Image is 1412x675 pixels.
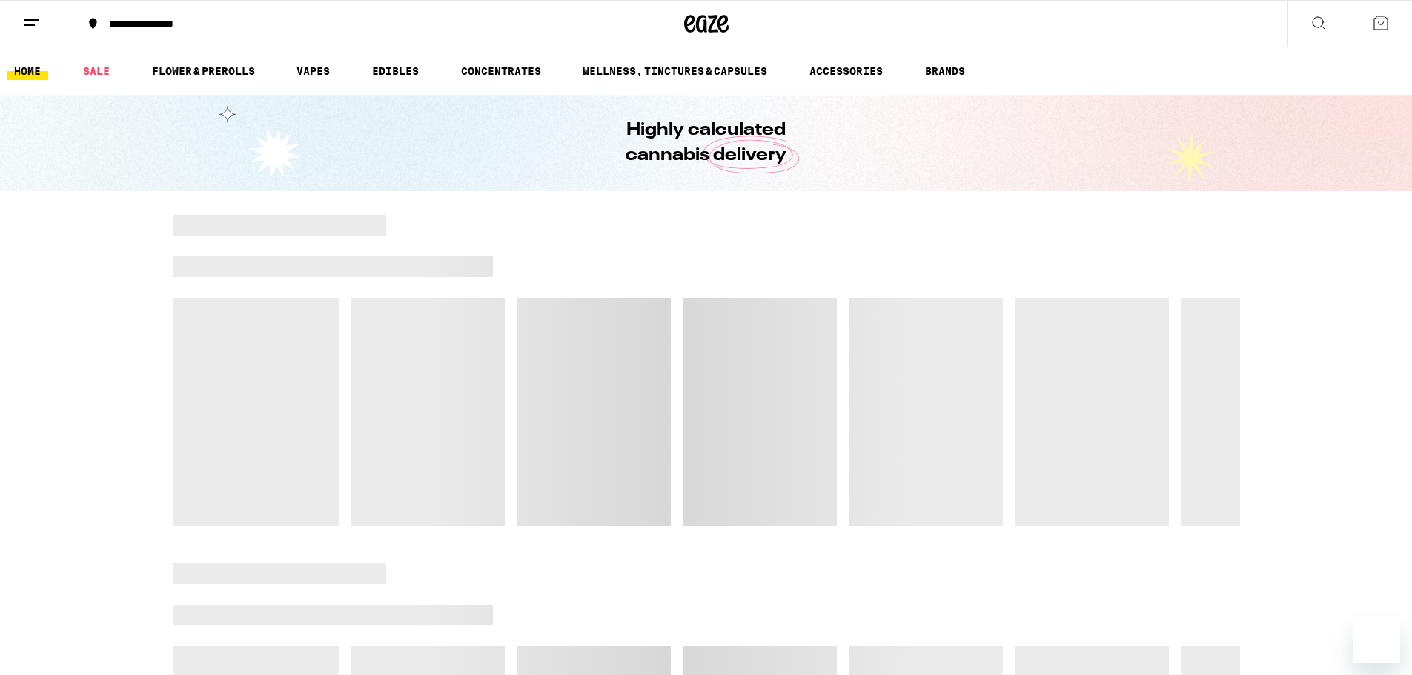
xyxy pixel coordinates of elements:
[1353,616,1400,663] iframe: Button to launch messaging window
[289,62,337,80] a: VAPES
[575,62,775,80] a: WELLNESS, TINCTURES & CAPSULES
[454,62,548,80] a: CONCENTRATES
[76,62,117,80] a: SALE
[802,62,890,80] a: ACCESSORIES
[145,62,262,80] a: FLOWER & PREROLLS
[365,62,426,80] a: EDIBLES
[584,118,829,168] h1: Highly calculated cannabis delivery
[7,62,48,80] a: HOME
[918,62,972,80] a: BRANDS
